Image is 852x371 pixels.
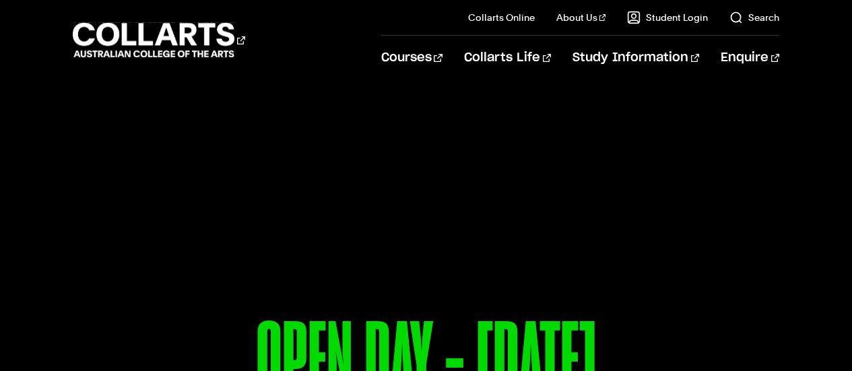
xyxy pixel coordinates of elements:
[572,36,699,80] a: Study Information
[556,11,606,24] a: About Us
[381,36,443,80] a: Courses
[468,11,535,24] a: Collarts Online
[627,11,708,24] a: Student Login
[464,36,551,80] a: Collarts Life
[729,11,779,24] a: Search
[73,21,245,59] div: Go to homepage
[721,36,779,80] a: Enquire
